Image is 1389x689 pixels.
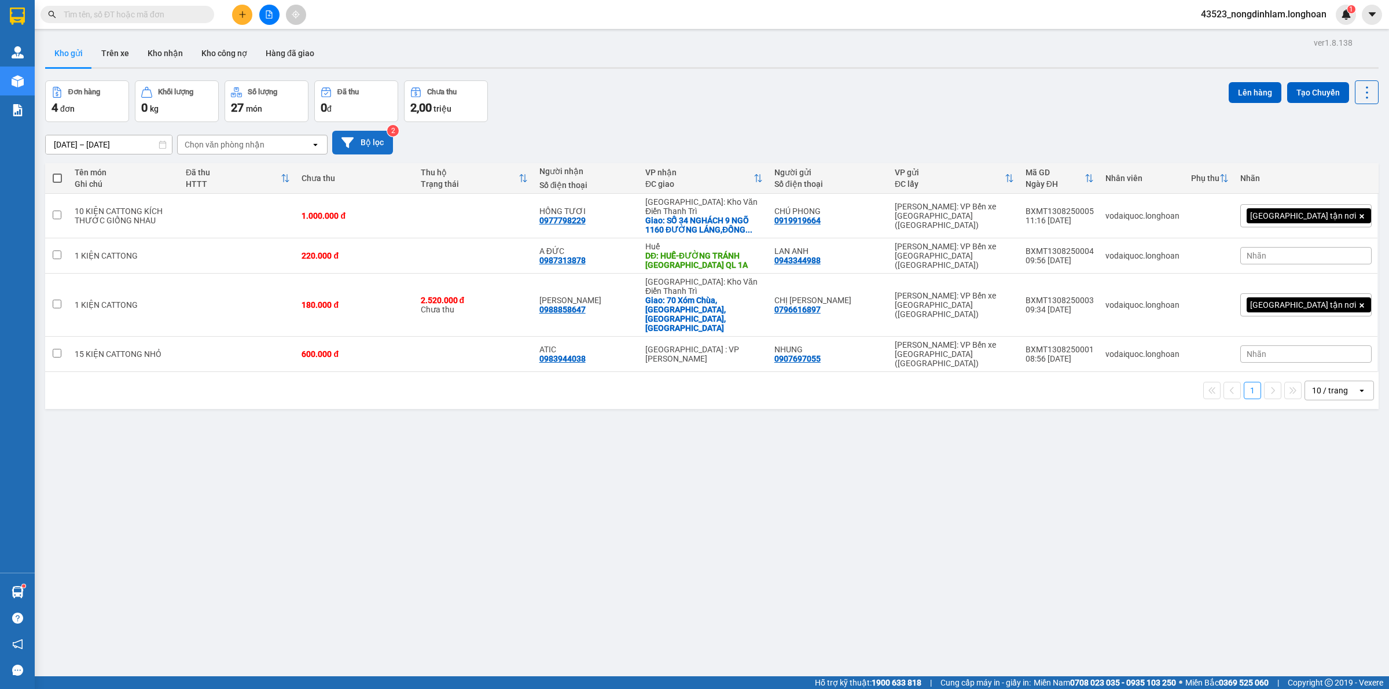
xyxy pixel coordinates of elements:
[238,10,247,19] span: plus
[1026,354,1094,363] div: 08:56 [DATE]
[12,75,24,87] img: warehouse-icon
[248,88,277,96] div: Số lượng
[1287,82,1349,103] button: Tạo Chuyến
[302,300,409,310] div: 180.000 đ
[774,216,821,225] div: 0919919664
[774,345,883,354] div: NHUNG
[1105,211,1179,220] div: vodaiquoc.longhoan
[12,46,24,58] img: warehouse-icon
[1247,349,1266,359] span: Nhãn
[645,197,763,216] div: [GEOGRAPHIC_DATA]: Kho Văn Điển Thanh Trì
[302,174,409,183] div: Chưa thu
[302,211,409,220] div: 1.000.000 đ
[1070,678,1176,687] strong: 0708 023 035 - 0935 103 250
[745,225,752,234] span: ...
[940,676,1031,689] span: Cung cấp máy in - giấy in:
[1250,300,1356,310] span: [GEOGRAPHIC_DATA] tận nơi
[192,39,256,67] button: Kho công nợ
[872,678,921,687] strong: 1900 633 818
[75,251,174,260] div: 1 KIỆN CATTONG
[539,216,586,225] div: 0977798229
[421,168,519,177] div: Thu hộ
[415,163,534,194] th: Toggle SortBy
[421,179,519,189] div: Trạng thái
[1192,7,1336,21] span: 43523_nongdinhlam.longhoan
[421,296,528,314] div: Chưa thu
[421,296,528,305] div: 2.520.000 đ
[539,180,634,190] div: Số điện thoại
[231,101,244,115] span: 27
[337,88,359,96] div: Đã thu
[539,167,634,176] div: Người nhận
[321,101,327,115] span: 0
[141,101,148,115] span: 0
[22,584,25,588] sup: 1
[895,202,1014,230] div: [PERSON_NAME]: VP Bến xe [GEOGRAPHIC_DATA] ([GEOGRAPHIC_DATA])
[138,39,192,67] button: Kho nhận
[1026,179,1085,189] div: Ngày ĐH
[48,10,56,19] span: search
[327,104,332,113] span: đ
[774,168,883,177] div: Người gửi
[774,256,821,265] div: 0943344988
[1020,163,1100,194] th: Toggle SortBy
[889,163,1020,194] th: Toggle SortBy
[895,340,1014,368] div: [PERSON_NAME]: VP Bến xe [GEOGRAPHIC_DATA] ([GEOGRAPHIC_DATA])
[774,179,883,189] div: Số điện thoại
[815,676,921,689] span: Hỗ trợ kỹ thuật:
[75,349,174,359] div: 15 KIỆN CATTONG NHỎ
[645,179,754,189] div: ĐC giao
[539,246,634,256] div: A ĐỨC
[387,125,399,137] sup: 2
[292,10,300,19] span: aim
[1349,5,1353,13] span: 1
[60,104,75,113] span: đơn
[10,8,25,25] img: logo-vxr
[1325,679,1333,687] span: copyright
[539,345,634,354] div: ATIC
[539,305,586,314] div: 0988858647
[46,135,172,154] input: Select a date range.
[774,246,883,256] div: LAN ANH
[12,586,24,598] img: warehouse-icon
[1357,386,1366,395] svg: open
[12,104,24,116] img: solution-icon
[286,5,306,25] button: aim
[1250,211,1356,221] span: [GEOGRAPHIC_DATA] tận nơi
[1034,676,1176,689] span: Miền Nam
[75,207,174,225] div: 10 KIỆN CATTONG KÍCH THƯỚC GIỐNG NHAU
[12,665,23,676] span: message
[1229,82,1281,103] button: Lên hàng
[410,101,432,115] span: 2,00
[1314,36,1353,49] div: ver 1.8.138
[645,277,763,296] div: [GEOGRAPHIC_DATA]: Kho Văn Điển Thanh Trì
[64,8,200,21] input: Tìm tên, số ĐT hoặc mã đơn
[185,139,264,150] div: Chọn văn phòng nhận
[895,291,1014,319] div: [PERSON_NAME]: VP Bến xe [GEOGRAPHIC_DATA] ([GEOGRAPHIC_DATA])
[640,163,769,194] th: Toggle SortBy
[1312,385,1348,396] div: 10 / trang
[645,251,763,270] div: DĐ: HUẾ-ĐƯỜNG TRÁNH TP HUẾ QL 1A
[302,349,409,359] div: 600.000 đ
[1341,9,1351,20] img: icon-new-feature
[645,168,754,177] div: VP nhận
[539,354,586,363] div: 0983944038
[774,207,883,216] div: CHÚ PHONG
[135,80,219,122] button: Khối lượng0kg
[774,296,883,305] div: CHỊ TRANG
[1244,382,1261,399] button: 1
[12,613,23,624] span: question-circle
[1026,256,1094,265] div: 09:56 [DATE]
[259,5,280,25] button: file-add
[75,179,174,189] div: Ghi chú
[774,354,821,363] div: 0907697055
[1219,678,1269,687] strong: 0369 525 060
[1247,251,1266,260] span: Nhãn
[645,216,763,234] div: Giao: SỐ 34 NGHÁCH 9 NGÕ 1160 ĐƯỜNG LÁNG,ĐỐNG ĐA,HÀ NỘI
[186,179,281,189] div: HTTT
[12,639,23,650] span: notification
[1367,9,1377,20] span: caret-down
[539,207,634,216] div: HỒNG TƯƠI
[645,345,763,363] div: [GEOGRAPHIC_DATA] : VP [PERSON_NAME]
[1240,174,1372,183] div: Nhãn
